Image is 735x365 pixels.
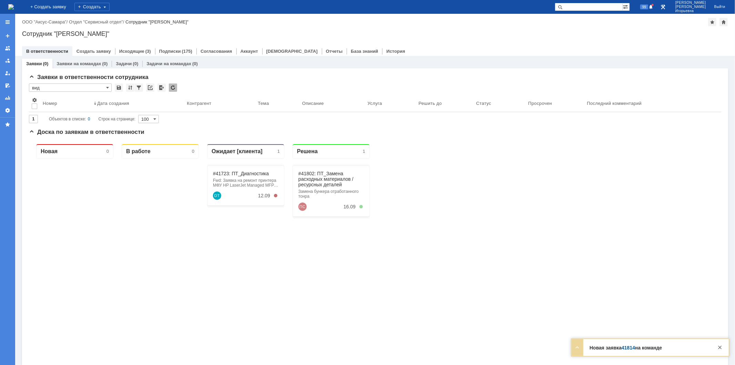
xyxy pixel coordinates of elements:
[8,4,14,10] a: Перейти на домашнюю страницу
[184,53,192,61] a: Denis Timirgaliev
[315,66,327,71] div: 16.09.2025
[708,18,716,26] div: Добавить в избранное
[245,56,248,59] div: 0. Просрочен
[622,345,635,351] a: 41814
[590,345,662,351] strong: Новая заявка на команде
[184,32,249,38] div: #41723: ПТ_Диагностика
[159,49,181,54] a: Подписки
[163,10,165,16] div: 0
[269,64,278,72] a: Полухин Сергей
[115,83,123,92] div: Сохранить вид
[386,49,405,54] a: История
[419,101,442,106] div: Решить до
[302,101,324,106] div: Описание
[97,101,129,106] div: Дата создания
[719,18,728,26] div: Сделать домашней страницей
[88,115,90,123] div: 0
[659,3,667,11] a: Перейти в интерфейс администратора
[476,101,491,106] div: Статус
[57,61,101,66] a: Заявки на командах
[91,95,184,112] th: Дата создания
[334,10,336,16] div: 1
[192,61,198,66] div: (0)
[40,95,91,112] th: Номер
[145,49,151,54] div: (3)
[184,95,255,112] th: Контрагент
[675,1,706,5] span: [PERSON_NAME]
[258,101,269,106] div: Тема
[49,117,86,121] span: Объектов в списке:
[26,49,68,54] a: В ответственности
[157,83,166,92] div: Экспорт списка
[125,19,188,24] div: Сотрудник "[PERSON_NAME]"
[269,51,335,60] div: Замена бункера отработанного тонра
[326,49,343,54] a: Отчеты
[74,3,110,11] div: Создать
[184,32,240,38] a: #41723: ПТ_Диагностика
[97,10,122,16] div: В работе
[269,32,325,49] a: #41802: ПТ_Замена расходных материалов / ресурсных деталей
[201,49,232,54] a: Согласования
[119,49,144,54] a: Исходящие
[22,19,67,24] a: ООО "Аксус-Самара"
[12,10,29,16] div: Новая
[368,101,382,106] div: Услуга
[184,40,249,49] div: Fwd: Заявка на ремонт принтера МФУ HP LaserJet Managed MFP E62655dn
[268,10,289,16] div: Решена
[229,55,241,60] div: 12.09.2025
[473,95,525,112] th: Статус
[29,74,149,80] span: Заявки в ответственности сотрудника
[22,19,69,24] div: /
[2,30,13,41] a: Создать заявку
[43,61,48,66] div: (0)
[29,129,144,135] span: Доска по заявкам в ответственности
[102,61,108,66] div: (0)
[26,61,42,66] a: Заявки
[8,4,14,10] img: logo
[69,19,123,24] a: Отдел "Сервисный отдел"
[135,83,143,92] div: Фильтрация...
[32,97,37,103] span: Настройки
[133,61,138,66] div: (0)
[49,115,135,123] i: Строк на странице:
[587,101,642,106] div: Последний комментарий
[22,30,728,37] div: Сотрудник "[PERSON_NAME]"
[126,83,134,92] div: Сортировка...
[365,95,416,112] th: Услуга
[2,105,13,116] a: Настройки
[2,92,13,103] a: Отчеты
[146,61,191,66] a: Задачи на командах
[716,343,724,352] div: Закрыть
[573,343,581,352] div: Развернуть
[351,49,378,54] a: База знаний
[241,49,258,54] a: Аккаунт
[116,61,132,66] a: Задачи
[640,4,648,9] span: 99
[675,5,706,9] span: [PERSON_NAME]
[43,101,57,106] div: Номер
[76,49,111,54] a: Создать заявку
[2,68,13,79] a: Мои заявки
[330,67,334,70] div: 5. Менее 100%
[269,32,335,49] div: #41802: ПТ_Замена расходных материалов / ресурсных деталей
[183,10,234,16] div: Ожидает [клиента]
[146,83,154,92] div: Скопировать ссылку на список
[675,9,706,13] span: Игорьевна
[528,101,552,106] div: Просрочен
[2,55,13,66] a: Заявки в моей ответственности
[182,49,192,54] div: (175)
[2,80,13,91] a: Мои согласования
[187,101,211,106] div: Контрагент
[2,43,13,54] a: Заявки на командах
[248,10,251,16] div: 1
[623,3,630,10] span: Расширенный поиск
[169,83,177,92] div: Обновлять список
[255,95,299,112] th: Тема
[78,10,80,16] div: 0
[69,19,125,24] div: /
[266,49,318,54] a: [DEMOGRAPHIC_DATA]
